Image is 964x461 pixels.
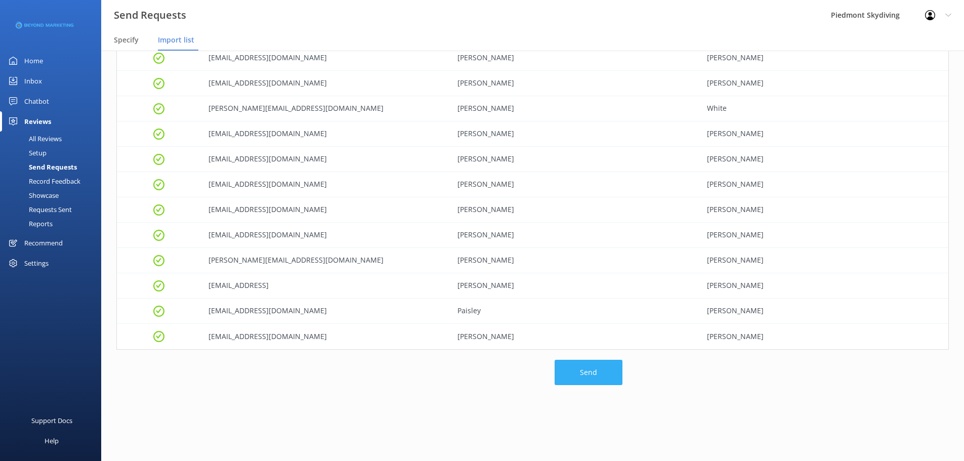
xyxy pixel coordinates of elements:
[114,7,186,23] h3: Send Requests
[24,51,43,71] div: Home
[201,147,450,172] div: sammyryder88@gmail.com
[201,46,450,71] div: corybertino7@gmail.com
[6,188,101,202] a: Showcase
[15,17,73,34] img: 3-1676954853.png
[158,35,194,45] span: Import list
[699,147,948,172] div: ryder
[699,197,948,223] div: Cooper
[6,132,62,146] div: All Reviews
[201,71,450,96] div: tonyajugenheimer@yahoo.com
[31,410,72,431] div: Support Docs
[450,71,699,96] div: Tonya
[699,248,948,273] div: Maney
[699,121,948,147] div: Marley
[6,160,101,174] a: Send Requests
[24,91,49,111] div: Chatbot
[699,223,948,248] div: ADAMS
[201,273,450,299] div: dunlap6339@roadrunner.con
[699,46,948,71] div: Bertino
[6,174,80,188] div: Record Feedback
[201,121,450,147] div: dustinmarley713@gmail.com
[450,299,699,324] div: Paisley
[6,202,101,217] a: Requests Sent
[450,121,699,147] div: Dustin
[6,146,47,160] div: Setup
[6,217,101,231] a: Reports
[450,223,699,248] div: ROBIN
[201,197,450,223] div: eacooper23@gmail.com
[450,172,699,197] div: Eddie
[6,217,53,231] div: Reports
[201,96,450,121] div: jacquelin.white0709@yahoo.com
[201,324,450,349] div: lamadriddorian7@gmail.com
[450,273,699,299] div: Karla
[24,71,42,91] div: Inbox
[450,248,699,273] div: Christopher
[6,174,101,188] a: Record Feedback
[699,273,948,299] div: Mauney
[6,146,101,160] a: Setup
[450,324,699,349] div: Eribeth
[450,46,699,71] div: Cory
[114,35,139,45] span: Specify
[6,202,72,217] div: Requests Sent
[699,324,948,349] div: Marquez
[201,299,450,324] div: paisleymauney@gmail.com
[699,96,948,121] div: White
[24,253,49,273] div: Settings
[699,71,948,96] div: Jugenheimer
[201,172,450,197] div: punchlisteddie@gmail.com
[24,111,51,132] div: Reviews
[699,299,948,324] div: Mauney
[555,360,622,385] button: Send
[201,223,450,248] div: gotcha32336@yahoo.com
[450,96,699,121] div: Jacquelin
[45,431,59,451] div: Help
[699,172,948,197] div: Bateman
[6,160,77,174] div: Send Requests
[201,248,450,273] div: christopher_maney@yahoo.com
[24,233,63,253] div: Recommend
[450,197,699,223] div: Ebone
[6,188,59,202] div: Showcase
[6,132,101,146] a: All Reviews
[450,147,699,172] div: sammy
